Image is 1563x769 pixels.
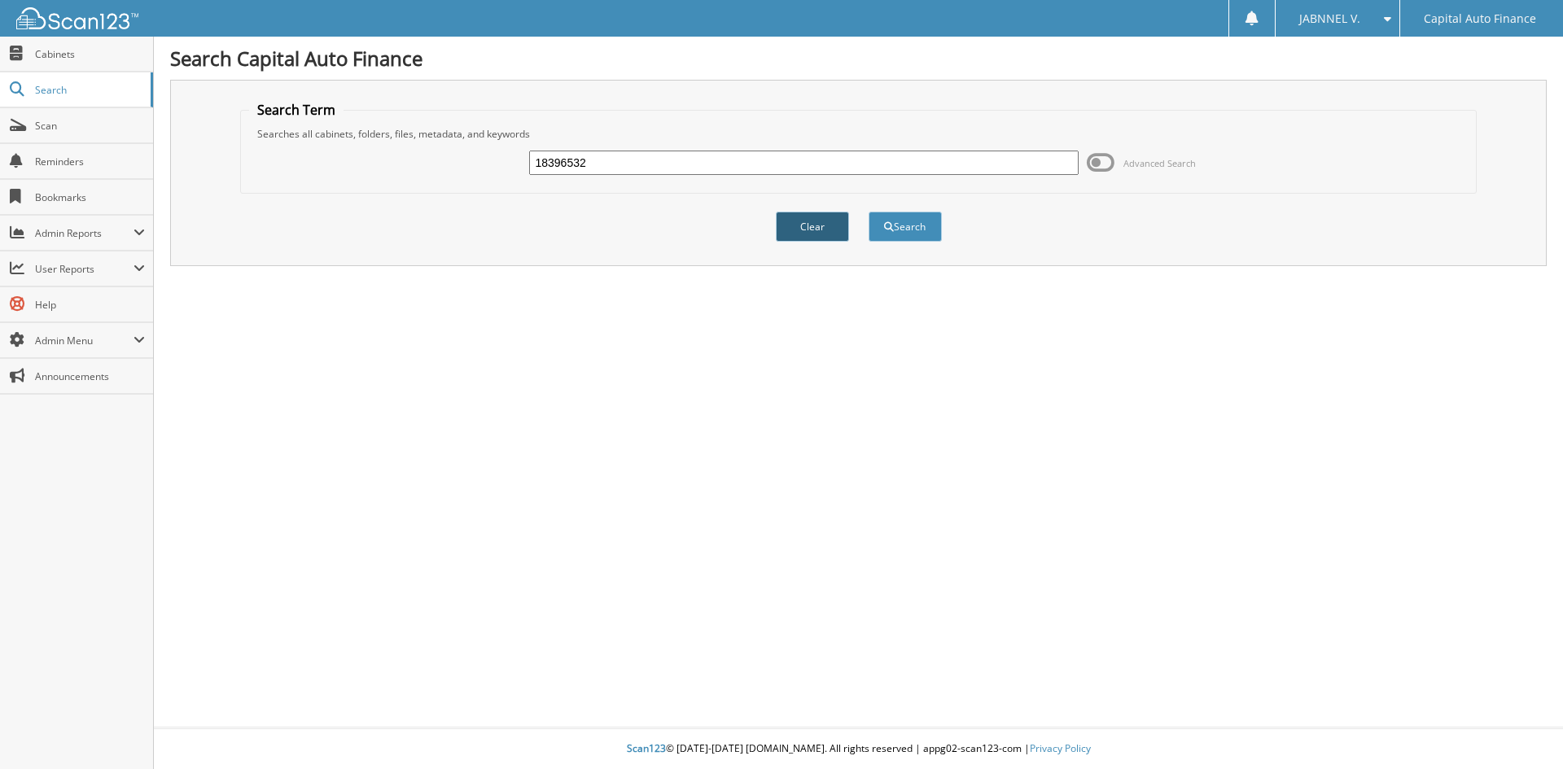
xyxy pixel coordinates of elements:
[35,226,134,240] span: Admin Reports
[249,101,344,119] legend: Search Term
[35,298,145,312] span: Help
[627,741,666,755] span: Scan123
[35,262,134,276] span: User Reports
[1482,691,1563,769] iframe: Chat Widget
[170,45,1547,72] h1: Search Capital Auto Finance
[35,190,145,204] span: Bookmarks
[35,83,142,97] span: Search
[35,369,145,383] span: Announcements
[776,212,849,242] button: Clear
[35,47,145,61] span: Cabinets
[16,7,138,29] img: scan123-logo-white.svg
[249,127,1469,141] div: Searches all cabinets, folders, files, metadata, and keywords
[35,155,145,168] span: Reminders
[35,119,145,133] span: Scan
[869,212,942,242] button: Search
[35,334,134,347] span: Admin Menu
[154,729,1563,769] div: © [DATE]-[DATE] [DOMAIN_NAME]. All rights reserved | appg02-scan123-com |
[1030,741,1091,755] a: Privacy Policy
[1299,14,1360,24] span: JABNNEL V.
[1123,157,1196,169] span: Advanced Search
[1424,14,1536,24] span: Capital Auto Finance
